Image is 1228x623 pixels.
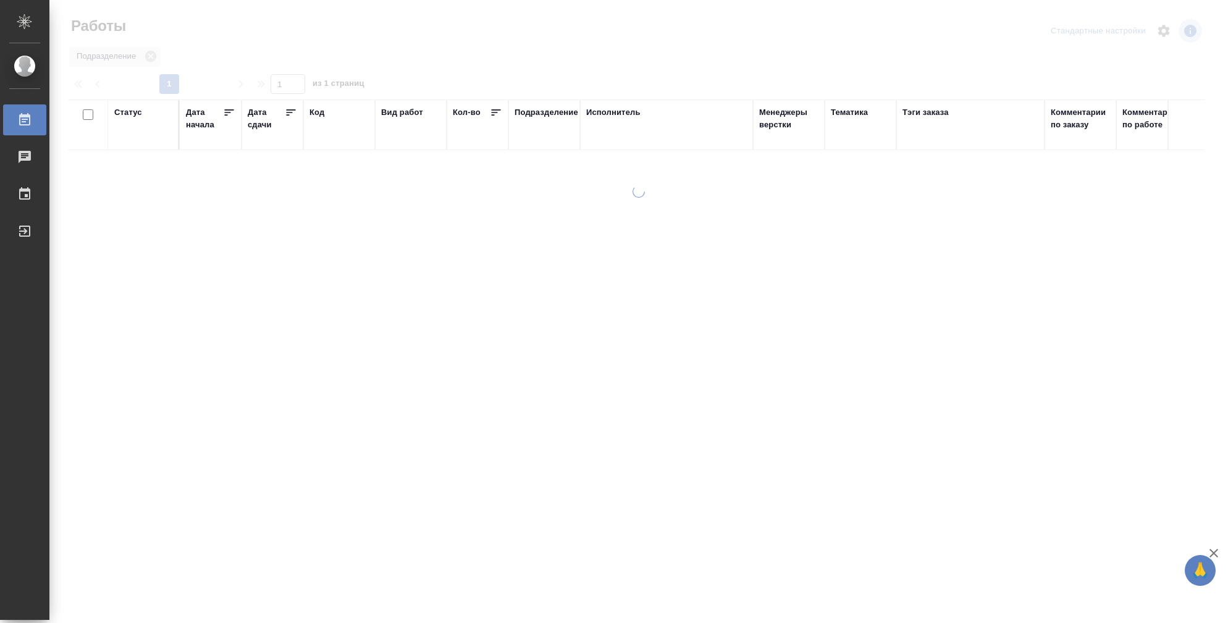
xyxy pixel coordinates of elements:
div: Тематика [831,106,868,119]
div: Код [309,106,324,119]
div: Вид работ [381,106,423,119]
div: Тэги заказа [902,106,949,119]
div: Подразделение [515,106,578,119]
div: Статус [114,106,142,119]
div: Менеджеры верстки [759,106,818,131]
div: Исполнитель [586,106,641,119]
div: Кол-во [453,106,481,119]
button: 🙏 [1185,555,1216,586]
div: Дата сдачи [248,106,285,131]
div: Дата начала [186,106,223,131]
span: 🙏 [1190,557,1211,583]
div: Комментарии по заказу [1051,106,1110,131]
div: Комментарии по работе [1122,106,1182,131]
